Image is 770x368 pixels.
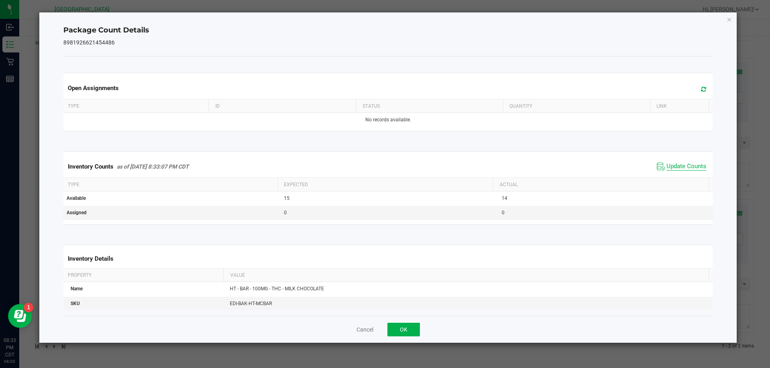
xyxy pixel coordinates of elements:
span: HT - BAR - 100MG - THC - MILK CHOCOLATE [230,286,324,292]
span: Value [230,272,245,278]
span: Actual [500,182,518,187]
h4: Package Count Details [63,25,713,36]
h5: 8981926621454486 [63,40,713,46]
iframe: Resource center unread badge [24,303,33,312]
td: No records available. [62,113,715,127]
span: Open Assignments [68,84,119,92]
span: EDI-BAK-HT-MCBAR [230,301,272,306]
span: 15 [284,195,290,201]
span: SKU [71,301,80,306]
button: Close [727,14,732,24]
span: as of [DATE] 8:33:07 PM CDT [117,163,189,170]
span: 0 [284,210,287,215]
button: Cancel [357,326,373,334]
span: ID [215,103,220,109]
span: Expected [284,182,308,187]
span: Available [67,195,86,201]
span: Type [68,182,79,187]
span: 0 [502,210,505,215]
button: OK [387,323,420,336]
span: Quantity [509,103,532,109]
span: Status [363,103,380,109]
span: Name [71,286,83,292]
span: Inventory Details [68,255,113,262]
iframe: Resource center [8,304,32,328]
span: Assigned [67,210,87,215]
span: Link [657,103,667,109]
span: 14 [502,195,507,201]
span: Property [68,272,91,278]
span: Inventory Counts [68,163,113,170]
span: Type [68,103,79,109]
span: Update Counts [667,163,706,171]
